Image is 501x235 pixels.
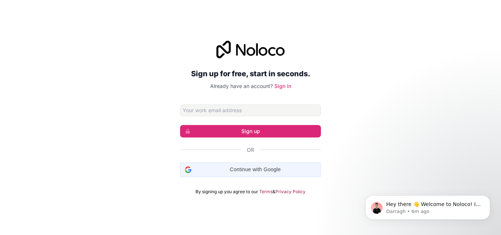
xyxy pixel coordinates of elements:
h2: Sign up for free, start in seconds. [180,67,321,80]
span: & [273,189,275,195]
span: Or [247,146,254,154]
span: Continue with Google [194,166,316,173]
a: Privacy Policy [275,189,306,195]
span: Already have an account? [210,83,273,89]
iframe: Intercom notifications message [354,180,501,231]
a: Terms [259,189,273,195]
span: By signing up you agree to our [195,189,258,195]
div: Continue with Google [180,162,321,177]
a: Sign in [274,83,291,89]
button: Sign up [180,125,321,137]
input: Email address [180,104,321,116]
